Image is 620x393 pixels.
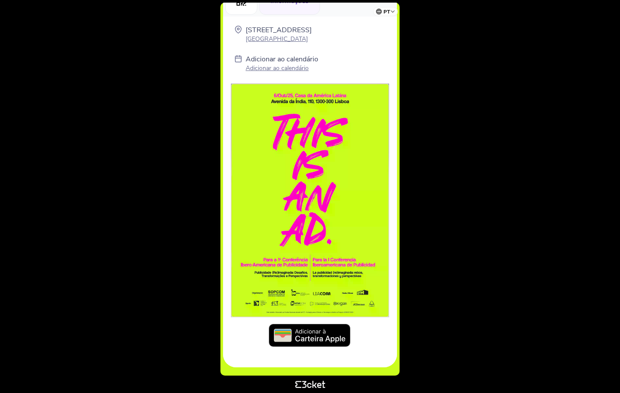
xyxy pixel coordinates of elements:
img: PT_Add_to_Apple_Wallet.09b75ae6.svg [269,324,351,348]
p: Adicionar ao calendário [246,64,318,72]
a: Adicionar ao calendário Adicionar ao calendário [246,54,318,74]
p: [STREET_ADDRESS] [246,25,312,35]
p: [GEOGRAPHIC_DATA] [246,35,312,43]
img: 66c887d7045946f5a14c694af6730d59.webp [231,84,389,317]
a: [STREET_ADDRESS] [GEOGRAPHIC_DATA] [246,25,312,43]
p: Adicionar ao calendário [246,54,318,64]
